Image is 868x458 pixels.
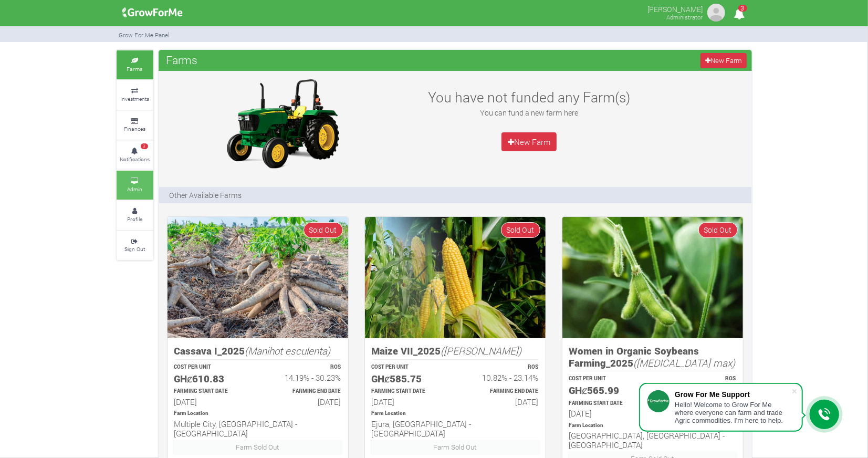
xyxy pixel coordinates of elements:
a: New Farm [700,53,746,68]
p: Estimated Farming End Date [465,388,539,395]
small: Investments [120,95,149,102]
small: Administrator [667,13,703,21]
p: Location of Farm [372,410,539,418]
h6: 10.82% - 23.14% [465,373,539,382]
p: Estimated Farming Start Date [372,388,446,395]
img: growforme image [217,76,348,171]
img: growforme image [706,2,727,23]
a: Admin [117,171,153,200]
small: Grow For Me Panel [119,31,170,39]
span: Sold Out [698,222,738,237]
p: Location of Farm [174,410,341,418]
h6: [DATE] [569,409,643,418]
small: Profile [127,215,142,223]
i: (Manihot esculenta) [245,344,331,357]
span: Sold Out [501,222,540,237]
p: ROS [662,375,736,383]
h6: [DATE] [174,397,248,407]
img: growforme image [119,2,186,23]
a: Investments [117,80,153,109]
a: 3 Notifications [117,141,153,170]
small: Finances [124,125,145,132]
span: Farms [164,49,201,70]
img: growforme image [168,217,348,338]
p: COST PER UNIT [174,363,248,371]
h6: [DATE] [267,397,341,407]
h6: Multiple City, [GEOGRAPHIC_DATA] - [GEOGRAPHIC_DATA] [174,419,341,438]
h6: 14.19% - 30.23% [267,373,341,382]
h6: Ejura, [GEOGRAPHIC_DATA] - [GEOGRAPHIC_DATA] [372,419,539,438]
div: Hello! Welcome to Grow For Me where everyone can farm and trade Agric commodities. I'm here to help. [675,401,791,424]
h5: GHȼ610.83 [174,373,248,385]
small: Notifications [120,155,150,163]
i: Notifications [729,2,750,26]
h5: Cassava I_2025 [174,345,341,357]
p: Estimated Farming Start Date [174,388,248,395]
a: Profile [117,201,153,230]
h5: Women in Organic Soybeans Farming_2025 [569,345,736,369]
small: Farms [127,65,143,72]
p: Estimated Farming Start Date [569,400,643,408]
h5: GHȼ565.99 [569,384,643,397]
span: Sold Out [304,222,343,237]
a: Sign Out [117,231,153,260]
p: [PERSON_NAME] [648,2,703,15]
h3: You have not funded any Farm(s) [415,89,643,106]
h6: [DATE] [465,397,539,407]
img: growforme image [562,217,743,338]
span: 3 [141,143,148,150]
p: ROS [465,363,539,371]
p: COST PER UNIT [372,363,446,371]
p: ROS [267,363,341,371]
p: Estimated Farming End Date [267,388,341,395]
p: You can fund a new farm here [415,107,643,118]
a: 3 [729,10,750,20]
h5: Maize VII_2025 [372,345,539,357]
p: COST PER UNIT [569,375,643,383]
small: Admin [127,185,142,193]
i: ([MEDICAL_DATA] max) [634,356,736,369]
i: ([PERSON_NAME]) [441,344,522,357]
small: Sign Out [124,245,145,253]
a: Farms [117,50,153,79]
a: New Farm [501,132,557,151]
a: Finances [117,111,153,140]
p: Other Available Farms [170,190,242,201]
img: growforme image [365,217,546,338]
div: Grow For Me Support [675,390,791,399]
span: 3 [738,5,747,12]
h5: GHȼ585.75 [372,373,446,385]
h6: [DATE] [372,397,446,407]
p: Location of Farm [569,422,736,430]
h6: [GEOGRAPHIC_DATA], [GEOGRAPHIC_DATA] - [GEOGRAPHIC_DATA] [569,431,736,450]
